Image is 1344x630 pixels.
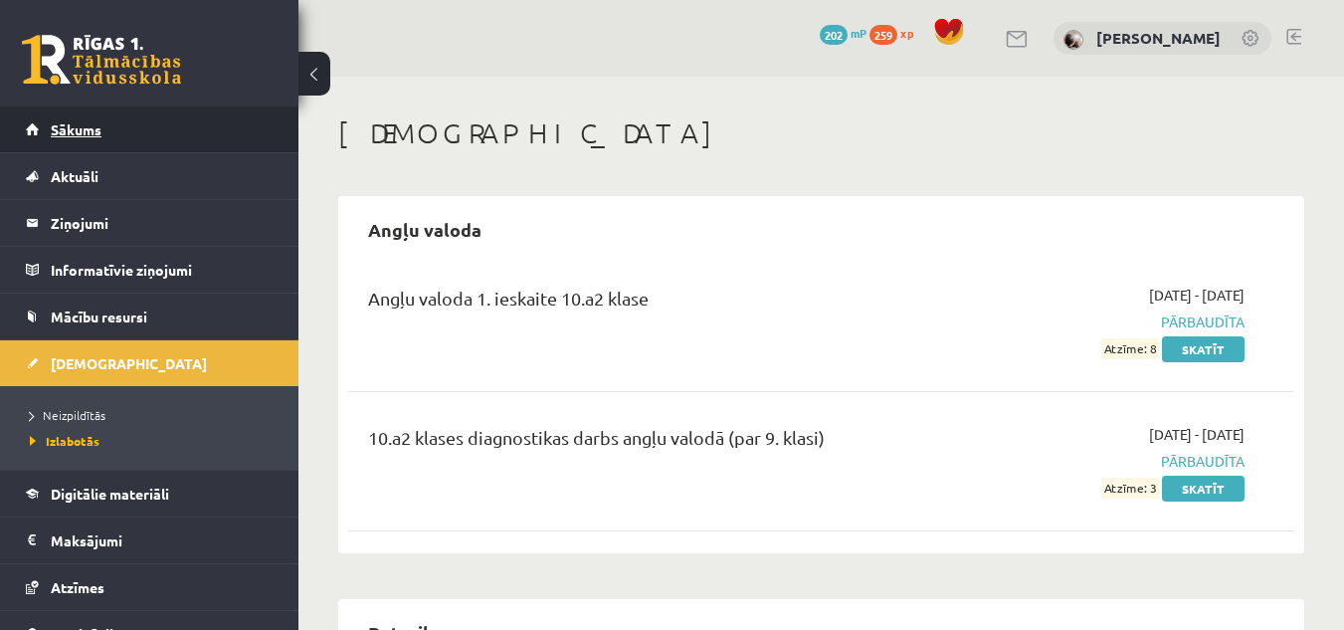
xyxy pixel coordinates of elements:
[51,247,274,293] legend: Informatīvie ziņojumi
[368,424,942,461] div: 10.a2 klases diagnostikas darbs angļu valodā (par 9. klasi)
[26,340,274,386] a: [DEMOGRAPHIC_DATA]
[51,518,274,563] legend: Maksājumi
[51,120,101,138] span: Sākums
[348,206,501,253] h2: Angļu valoda
[51,308,147,325] span: Mācību resursi
[820,25,866,41] a: 202 mP
[1162,336,1245,362] a: Skatīt
[1162,476,1245,502] a: Skatīt
[30,406,279,424] a: Neizpildītās
[1063,30,1083,50] img: Nadīna Šperberga
[869,25,897,45] span: 259
[30,432,279,450] a: Izlabotās
[900,25,913,41] span: xp
[338,116,1304,150] h1: [DEMOGRAPHIC_DATA]
[26,518,274,563] a: Maksājumi
[51,354,207,372] span: [DEMOGRAPHIC_DATA]
[820,25,848,45] span: 202
[26,106,274,152] a: Sākums
[972,451,1245,472] span: Pārbaudīta
[26,471,274,517] a: Digitālie materiāli
[30,433,99,449] span: Izlabotās
[1149,285,1245,306] span: [DATE] - [DATE]
[26,200,274,246] a: Ziņojumi
[51,200,274,246] legend: Ziņojumi
[51,167,98,185] span: Aktuāli
[26,247,274,293] a: Informatīvie ziņojumi
[1101,338,1159,359] span: Atzīme: 8
[26,564,274,610] a: Atzīmes
[972,312,1245,332] span: Pārbaudīta
[368,285,942,321] div: Angļu valoda 1. ieskaite 10.a2 klase
[869,25,923,41] a: 259 xp
[26,294,274,339] a: Mācību resursi
[22,35,181,85] a: Rīgas 1. Tālmācības vidusskola
[1096,28,1221,48] a: [PERSON_NAME]
[1149,424,1245,445] span: [DATE] - [DATE]
[851,25,866,41] span: mP
[1101,478,1159,499] span: Atzīme: 3
[51,485,169,503] span: Digitālie materiāli
[30,407,105,423] span: Neizpildītās
[51,578,104,596] span: Atzīmes
[26,153,274,199] a: Aktuāli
